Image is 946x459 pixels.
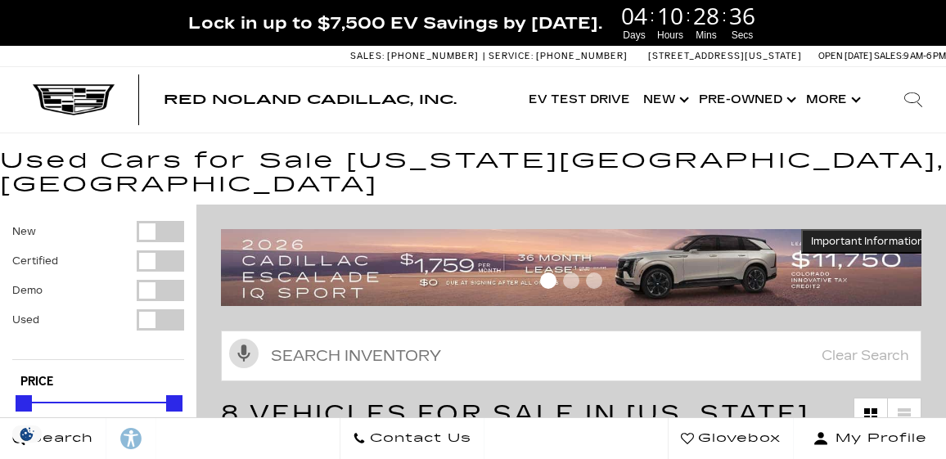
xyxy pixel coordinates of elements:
a: EV Test Drive [522,67,637,133]
span: [PHONE_NUMBER] [536,51,628,61]
span: Lock in up to $7,500 EV Savings by [DATE]. [188,12,602,34]
span: Hours [655,28,686,43]
label: New [12,223,36,240]
label: Used [12,312,39,328]
span: Go to slide 2 [563,272,579,289]
button: Open user profile menu [794,418,946,459]
span: Days [619,28,650,43]
div: Price [16,389,181,439]
svg: Click to toggle on voice search [229,339,259,368]
span: Mins [691,28,722,43]
span: Important Information [811,235,924,248]
span: 10 [655,4,686,27]
span: Contact Us [366,427,471,450]
span: : [722,3,727,28]
a: Sales: [PHONE_NUMBER] [350,52,483,61]
label: Demo [12,282,43,299]
button: Important Information [801,229,934,254]
div: Minimum Price [16,395,32,412]
div: Filter by Vehicle Type [12,221,184,359]
img: Opt-Out Icon [8,425,46,443]
a: New [637,67,692,133]
a: Glovebox [668,418,794,459]
span: Search [25,427,93,450]
input: Search Inventory [221,331,921,381]
h5: Price [20,375,176,389]
div: Maximum Price [166,395,182,412]
span: My Profile [829,427,927,450]
span: 36 [727,4,758,27]
span: Service: [489,51,534,61]
img: 2509-September-FOM-Escalade-IQ-Lease9 [221,229,934,305]
span: 28 [691,4,722,27]
img: Cadillac Dark Logo with Cadillac White Text [33,84,115,115]
span: : [650,3,655,28]
span: [PHONE_NUMBER] [387,51,479,61]
span: Go to slide 3 [586,272,602,289]
a: Close [918,8,938,28]
a: Pre-Owned [692,67,800,133]
span: Glovebox [694,427,781,450]
span: Red Noland Cadillac, Inc. [164,92,457,107]
a: [STREET_ADDRESS][US_STATE] [648,51,802,61]
span: Sales: [350,51,385,61]
section: Click to Open Cookie Consent Modal [8,425,46,443]
a: Red Noland Cadillac, Inc. [164,93,457,106]
span: 04 [619,4,650,27]
span: Sales: [874,51,903,61]
a: Service: [PHONE_NUMBER] [483,52,632,61]
a: Contact Us [340,418,484,459]
span: 9 AM-6 PM [903,51,946,61]
span: : [686,3,691,28]
span: Secs [727,28,758,43]
button: More [800,67,864,133]
span: Go to slide 1 [540,272,556,289]
label: Certified [12,253,58,269]
span: Open [DATE] [818,51,872,61]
